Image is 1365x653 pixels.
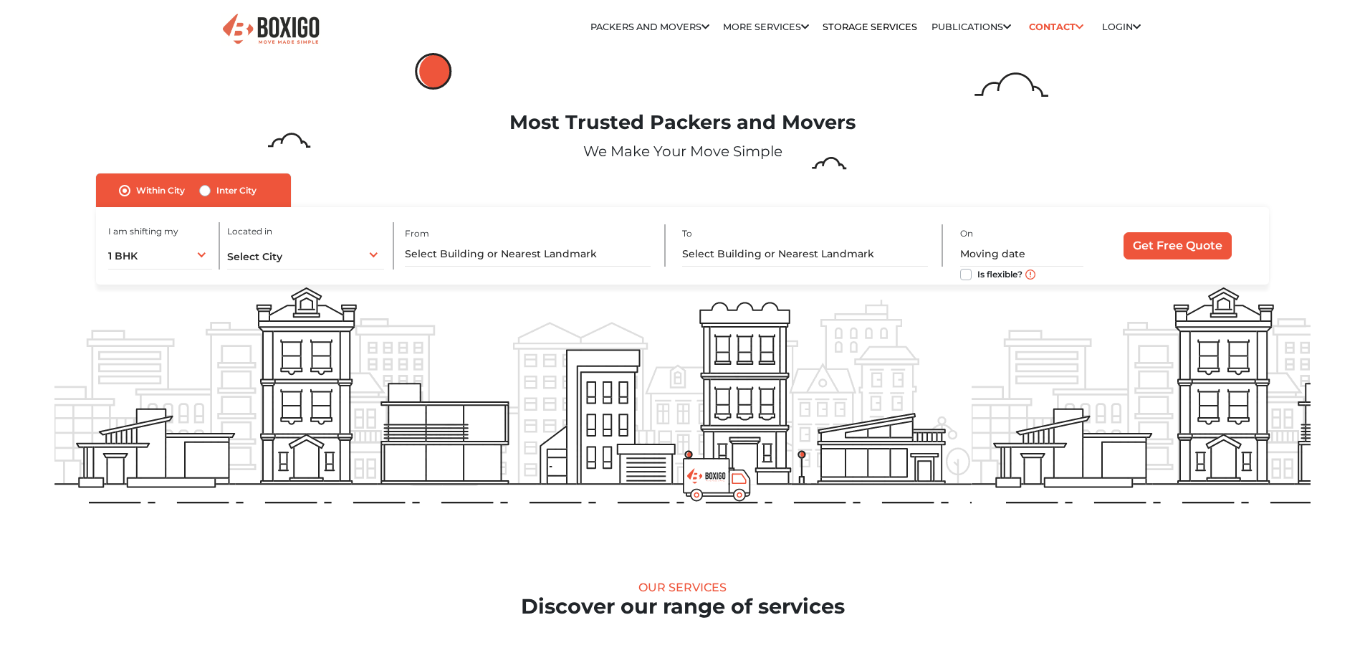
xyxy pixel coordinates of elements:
[221,12,321,47] img: Boxigo
[108,249,138,262] span: 1 BHK
[216,182,257,199] label: Inter City
[823,22,917,32] a: Storage Services
[960,227,973,240] label: On
[1025,270,1035,280] img: move_date_info
[227,250,282,263] span: Select City
[1102,22,1141,32] a: Login
[682,242,928,267] input: Select Building or Nearest Landmark
[590,22,709,32] a: Packers and Movers
[227,225,272,238] label: Located in
[1124,232,1232,259] input: Get Free Quote
[682,227,692,240] label: To
[960,242,1083,267] input: Moving date
[54,140,1311,162] p: We Make Your Move Simple
[723,22,809,32] a: More services
[136,182,185,199] label: Within City
[405,242,651,267] input: Select Building or Nearest Landmark
[54,581,1311,594] div: Our Services
[405,227,429,240] label: From
[54,111,1311,135] h1: Most Trusted Packers and Movers
[683,458,751,502] img: boxigo_prackers_and_movers_truck
[54,594,1311,619] h2: Discover our range of services
[1025,16,1088,38] a: Contact
[931,22,1011,32] a: Publications
[977,266,1022,281] label: Is flexible?
[108,225,178,238] label: I am shifting my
